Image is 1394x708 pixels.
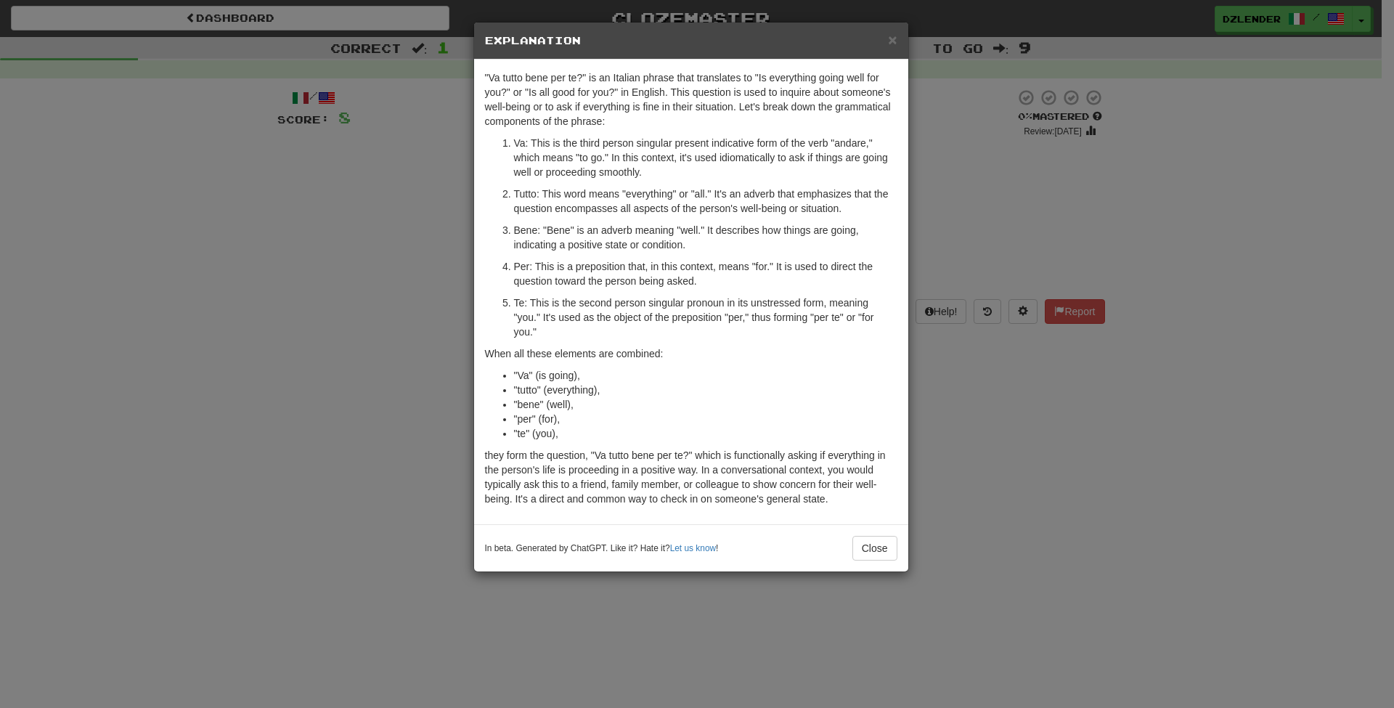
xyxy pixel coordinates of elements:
[485,346,897,361] p: When all these elements are combined:
[485,33,897,48] h5: Explanation
[852,536,897,561] button: Close
[514,223,897,252] p: Bene: "Bene" is an adverb meaning "well." It describes how things are going, indicating a positiv...
[514,259,897,288] p: Per: This is a preposition that, in this context, means "for." It is used to direct the question ...
[514,397,897,412] li: "bene" (well),
[514,187,897,216] p: Tutto: This word means "everything" or "all." It's an adverb that emphasizes that the question en...
[514,136,897,179] p: Va: This is the third person singular present indicative form of the verb "andare," which means "...
[485,448,897,506] p: they form the question, "Va tutto bene per te?" which is functionally asking if everything in the...
[888,32,897,47] button: Close
[514,383,897,397] li: "tutto" (everything),
[485,70,897,129] p: "Va tutto bene per te?" is an Italian phrase that translates to "Is everything going well for you...
[514,368,897,383] li: "Va" (is going),
[514,426,897,441] li: "te" (you),
[888,31,897,48] span: ×
[485,542,719,555] small: In beta. Generated by ChatGPT. Like it? Hate it? !
[514,412,897,426] li: "per" (for),
[514,296,897,339] p: Te: This is the second person singular pronoun in its unstressed form, meaning "you." It's used a...
[670,543,716,553] a: Let us know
